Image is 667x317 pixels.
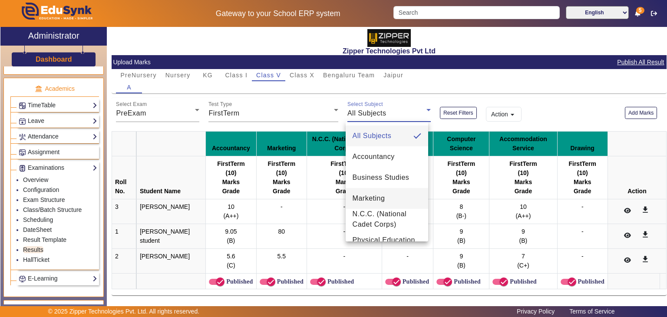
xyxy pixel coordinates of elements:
span: Accountancy [353,152,395,162]
span: Business Studies [353,172,409,183]
span: All Subjects [353,131,392,141]
span: Physical Education [353,235,415,245]
span: Marketing [353,193,385,204]
span: N.C.C. (National Cadet Corps) [353,209,421,230]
